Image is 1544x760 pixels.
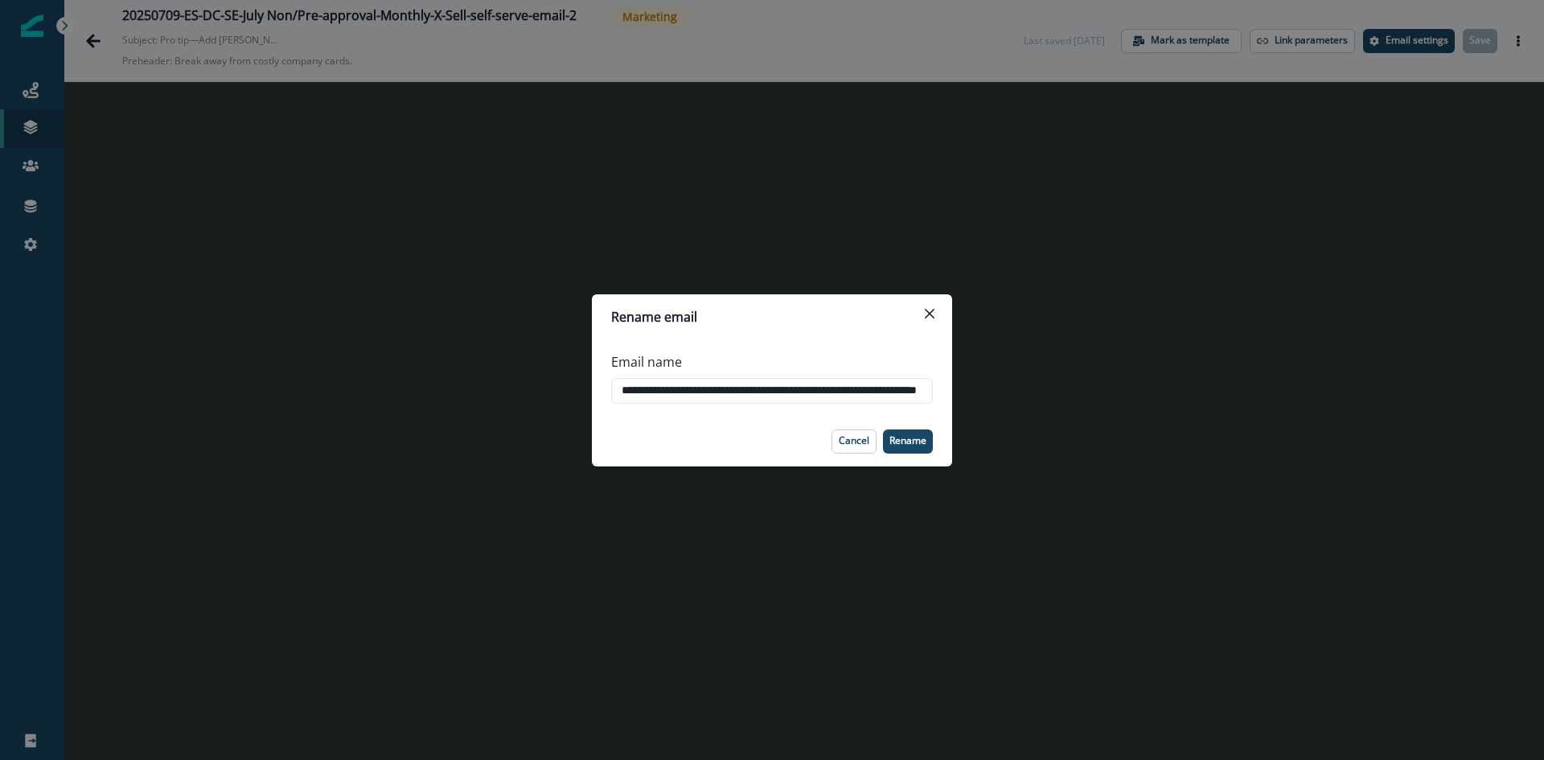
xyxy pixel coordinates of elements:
button: Rename [883,429,933,454]
p: Rename [889,435,926,446]
button: Close [917,301,942,327]
p: Email name [611,352,682,372]
p: Cancel [839,435,869,446]
button: Cancel [832,429,877,454]
p: Rename email [611,307,697,327]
